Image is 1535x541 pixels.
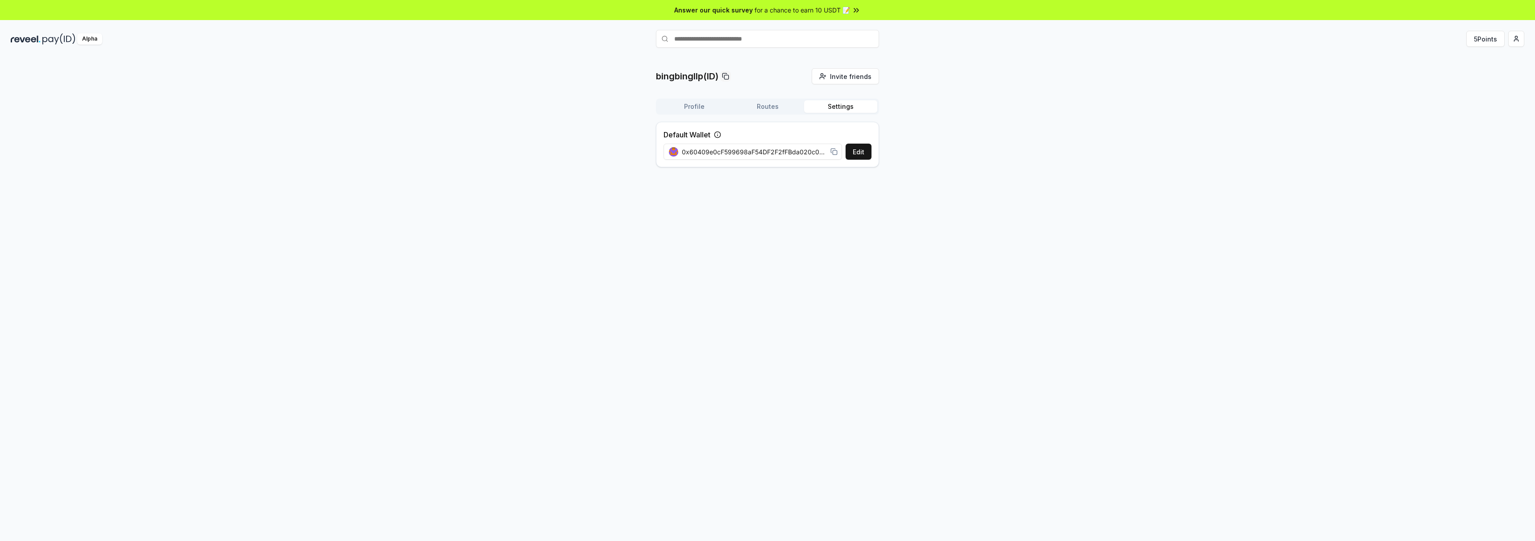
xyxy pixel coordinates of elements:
[731,100,804,113] button: Routes
[77,33,102,45] div: Alpha
[11,33,41,45] img: reveel_dark
[658,100,731,113] button: Profile
[682,147,827,157] span: 0x60409e0cF599698aF54DF2F2fFBda020c059f49f
[755,5,850,15] span: for a chance to earn 10 USDT 📝
[42,33,75,45] img: pay_id
[846,144,871,160] button: Edit
[804,100,877,113] button: Settings
[812,68,879,84] button: Invite friends
[664,129,710,140] label: Default Wallet
[1466,31,1505,47] button: 5Points
[674,5,753,15] span: Answer our quick survey
[656,70,718,83] p: bingbingllp(ID)
[830,72,871,81] span: Invite friends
